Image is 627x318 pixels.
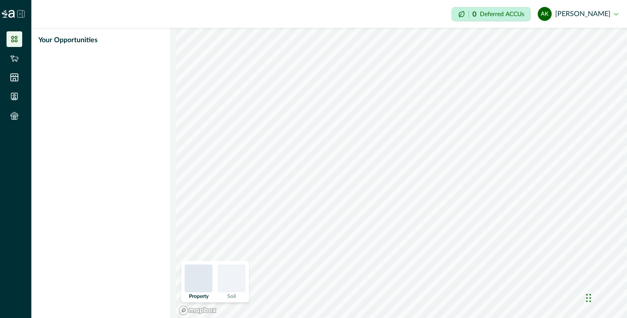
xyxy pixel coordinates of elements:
a: Mapbox logo [179,305,217,315]
p: Property [189,294,209,299]
p: Soil [227,294,236,299]
iframe: Chat Widget [583,276,627,318]
div: Drag [586,285,591,311]
img: Logo [2,10,15,18]
p: 0 [472,11,476,18]
p: Deferred ACCUs [480,11,524,17]
p: Your Opportunities [38,35,98,45]
button: Adeline Kosim[PERSON_NAME] [538,3,618,24]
